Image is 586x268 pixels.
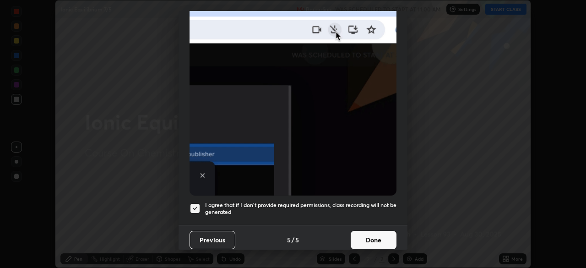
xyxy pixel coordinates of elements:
[295,235,299,245] h4: 5
[292,235,294,245] h4: /
[190,231,235,249] button: Previous
[287,235,291,245] h4: 5
[351,231,396,249] button: Done
[205,202,396,216] h5: I agree that if I don't provide required permissions, class recording will not be generated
